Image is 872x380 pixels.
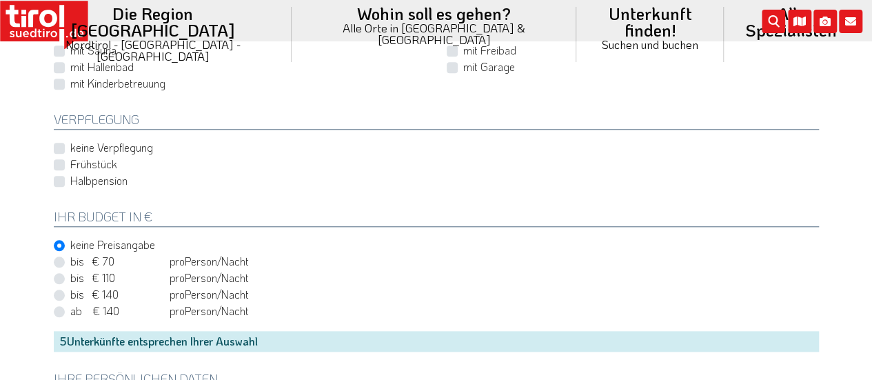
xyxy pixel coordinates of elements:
[308,22,560,46] small: Alle Orte in [GEOGRAPHIC_DATA] & [GEOGRAPHIC_DATA]
[70,254,249,269] label: pro /Nacht
[70,140,153,155] label: keine Verpflegung
[59,334,67,348] span: 5
[70,303,167,319] span: ab € 140
[70,254,167,269] span: bis € 70
[70,237,155,252] label: keine Preisangabe
[593,39,707,50] small: Suchen und buchen
[185,254,217,268] em: Person
[70,287,167,302] span: bis € 140
[185,287,217,301] em: Person
[70,287,249,302] label: pro /Nacht
[70,173,128,188] label: Halbpension
[70,303,249,319] label: pro /Nacht
[185,270,217,285] em: Person
[54,210,819,227] h2: Ihr Budget in €
[70,157,117,172] label: Frühstück
[54,113,819,130] h2: Verpflegung
[839,10,862,33] i: Kontakt
[813,10,837,33] i: Fotogalerie
[30,39,275,62] small: Nordtirol - [GEOGRAPHIC_DATA] - [GEOGRAPHIC_DATA]
[70,270,249,286] label: pro /Nacht
[788,10,811,33] i: Karte öffnen
[54,331,819,352] div: Unterkünfte entsprechen Ihrer Auswahl
[185,303,217,318] em: Person
[70,270,167,286] span: bis € 110
[70,76,165,91] label: mit Kinderbetreuung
